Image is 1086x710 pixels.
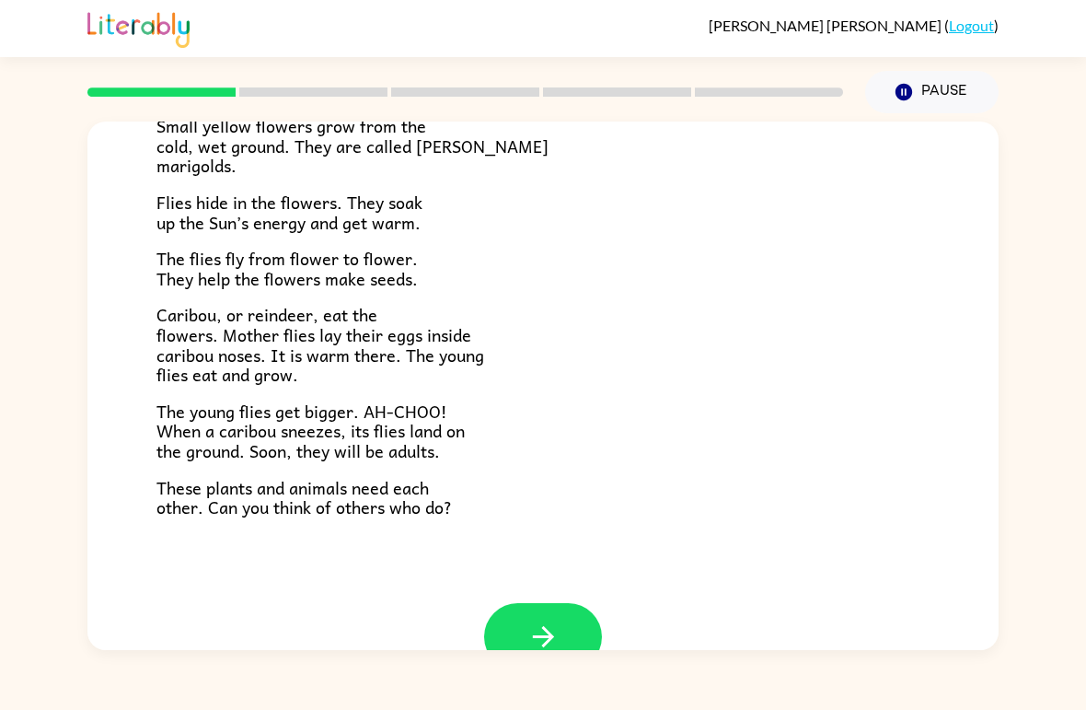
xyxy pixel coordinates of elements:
span: The flies fly from flower to flower. They help the flowers make seeds. [156,245,418,292]
a: Logout [949,17,994,34]
span: Caribou, or reindeer, eat the flowers. Mother flies lay their eggs inside caribou noses. It is wa... [156,301,484,388]
span: The young flies get bigger. AH-CHOO! When a caribou sneezes, its flies land on the ground. Soon, ... [156,398,465,464]
div: ( ) [709,17,999,34]
span: [PERSON_NAME] [PERSON_NAME] [709,17,944,34]
img: Literably [87,7,190,48]
span: Flies hide in the flowers. They soak up the Sun’s energy and get warm. [156,189,422,236]
span: Small yellow flowers grow from the cold, wet ground. They are called [PERSON_NAME] marigolds. [156,112,549,179]
button: Pause [865,71,999,113]
span: These plants and animals need each other. Can you think of others who do? [156,474,452,521]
